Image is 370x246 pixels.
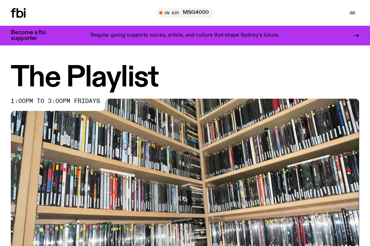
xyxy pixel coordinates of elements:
[91,33,279,39] p: Regular giving supports voices, artists, and culture that shape Sydney’s future.
[156,8,214,18] button: On AirMSG4000
[11,99,100,104] span: 1:00pm to 3:00pm fridays
[11,30,54,41] h3: Become a fbi supporter
[11,64,359,92] h1: The Playlist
